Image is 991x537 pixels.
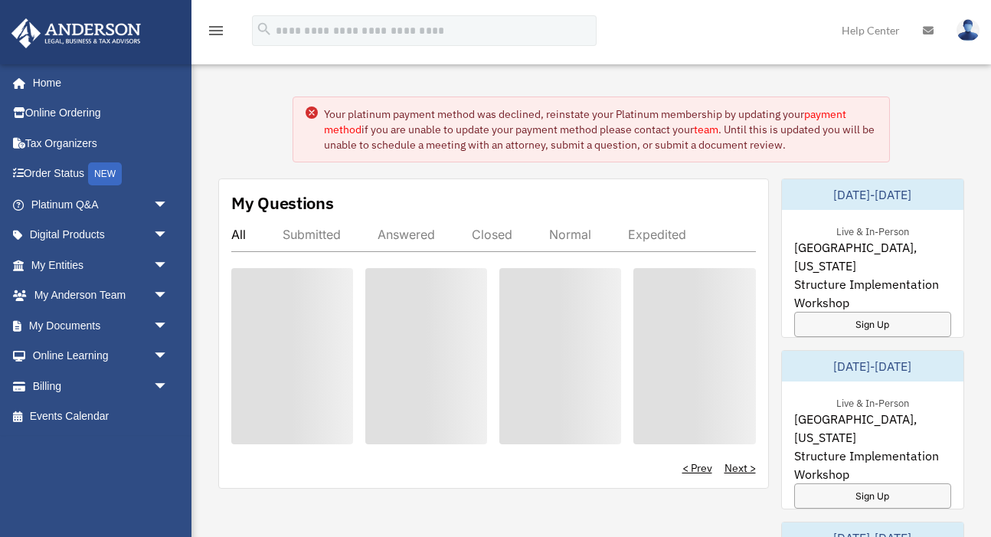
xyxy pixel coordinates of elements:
div: [DATE]-[DATE] [782,351,964,381]
a: menu [207,27,225,40]
div: Expedited [628,227,686,242]
a: Digital Productsarrow_drop_down [11,220,191,250]
div: NEW [88,162,122,185]
a: Billingarrow_drop_down [11,371,191,401]
div: Normal [549,227,591,242]
div: Live & In-Person [824,222,921,238]
a: Platinum Q&Aarrow_drop_down [11,189,191,220]
a: My Anderson Teamarrow_drop_down [11,280,191,311]
a: My Documentsarrow_drop_down [11,310,191,341]
div: All [231,227,246,242]
img: Anderson Advisors Platinum Portal [7,18,146,48]
div: Closed [472,227,512,242]
span: arrow_drop_down [153,280,184,312]
a: Tax Organizers [11,128,191,159]
a: Events Calendar [11,401,191,432]
span: [GEOGRAPHIC_DATA], [US_STATE] [794,238,952,275]
a: My Entitiesarrow_drop_down [11,250,191,280]
div: Submitted [283,227,341,242]
img: User Pic [957,19,980,41]
a: Home [11,67,184,98]
span: arrow_drop_down [153,250,184,281]
span: Structure Implementation Workshop [794,275,952,312]
span: arrow_drop_down [153,310,184,342]
i: menu [207,21,225,40]
a: Sign Up [794,312,952,337]
a: Online Ordering [11,98,191,129]
a: Sign Up [794,483,952,509]
a: payment method [324,107,846,136]
a: team [694,123,718,136]
span: arrow_drop_down [153,220,184,251]
span: arrow_drop_down [153,341,184,372]
div: [DATE]-[DATE] [782,179,964,210]
a: Online Learningarrow_drop_down [11,341,191,372]
a: Order StatusNEW [11,159,191,190]
span: arrow_drop_down [153,371,184,402]
span: Structure Implementation Workshop [794,447,952,483]
span: [GEOGRAPHIC_DATA], [US_STATE] [794,410,952,447]
div: My Questions [231,192,334,214]
span: arrow_drop_down [153,189,184,221]
div: Answered [378,227,435,242]
a: < Prev [682,460,712,476]
a: Next > [724,460,756,476]
div: Live & In-Person [824,394,921,410]
div: Your platinum payment method was declined, reinstate your Platinum membership by updating your if... [324,106,876,152]
i: search [256,21,273,38]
